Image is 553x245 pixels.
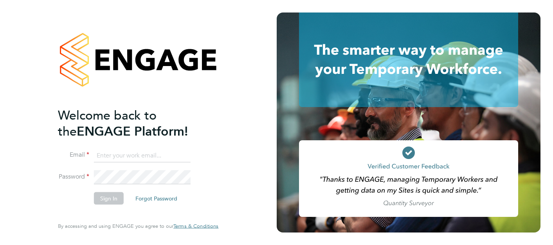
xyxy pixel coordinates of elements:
span: By accessing and using ENGAGE you agree to our [58,223,218,229]
label: Password [58,173,89,181]
button: Sign In [94,192,124,205]
input: Enter your work email... [94,148,191,163]
span: Welcome back to the [58,107,157,139]
button: Forgot Password [129,192,184,205]
h2: ENGAGE Platform! [58,107,211,139]
a: Terms & Conditions [173,223,218,229]
label: Email [58,151,89,159]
